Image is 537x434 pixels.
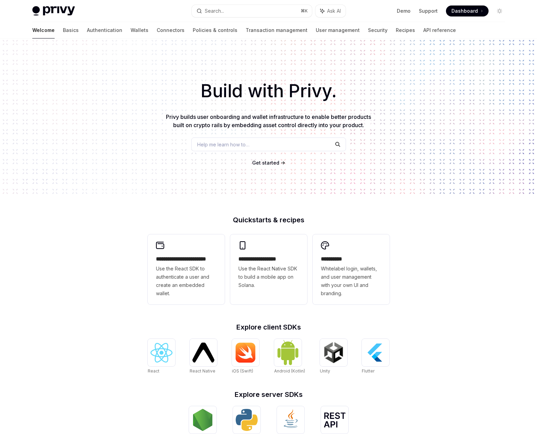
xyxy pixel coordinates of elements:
[327,8,341,14] span: Ask AI
[205,7,224,15] div: Search...
[156,265,216,298] span: Use the React SDK to authenticate a user and create an embedded wallet.
[148,339,175,375] a: ReactReact
[192,5,312,17] button: Search...⌘K
[397,8,411,14] a: Demo
[365,342,387,364] img: Flutter
[301,8,308,14] span: ⌘ K
[324,412,346,427] img: REST API
[252,160,279,166] span: Get started
[274,368,305,374] span: Android (Kotlin)
[197,141,249,148] span: Help me learn how to…
[313,234,390,304] a: **** *****Whitelabel login, wallets, and user management with your own UI and branding.
[193,22,237,38] a: Policies & controls
[192,343,214,362] img: React Native
[316,22,360,38] a: User management
[315,5,346,17] button: Ask AI
[150,343,172,363] img: React
[451,8,478,14] span: Dashboard
[321,265,381,298] span: Whitelabel login, wallets, and user management with your own UI and branding.
[232,368,253,374] span: iOS (Swift)
[131,22,148,38] a: Wallets
[148,216,390,223] h2: Quickstarts & recipes
[166,113,371,129] span: Privy builds user onboarding and wallet infrastructure to enable better products built on crypto ...
[320,339,347,375] a: UnityUnity
[230,234,307,304] a: **** **** **** ***Use the React Native SDK to build a mobile app on Solana.
[423,22,456,38] a: API reference
[280,409,302,431] img: Java
[494,5,505,16] button: Toggle dark mode
[368,22,388,38] a: Security
[190,368,215,374] span: React Native
[11,78,526,104] h1: Build with Privy.
[323,342,345,364] img: Unity
[157,22,184,38] a: Connectors
[320,368,330,374] span: Unity
[192,409,214,431] img: NodeJS
[63,22,79,38] a: Basics
[148,391,390,398] h2: Explore server SDKs
[190,339,217,375] a: React NativeReact Native
[32,6,75,16] img: light logo
[362,339,389,375] a: FlutterFlutter
[362,368,374,374] span: Flutter
[148,368,159,374] span: React
[419,8,438,14] a: Support
[232,339,259,375] a: iOS (Swift)iOS (Swift)
[274,339,305,375] a: Android (Kotlin)Android (Kotlin)
[396,22,415,38] a: Recipes
[235,342,257,363] img: iOS (Swift)
[238,265,299,289] span: Use the React Native SDK to build a mobile app on Solana.
[252,159,279,166] a: Get started
[236,409,258,431] img: Python
[32,22,55,38] a: Welcome
[148,324,390,331] h2: Explore client SDKs
[87,22,122,38] a: Authentication
[246,22,307,38] a: Transaction management
[446,5,489,16] a: Dashboard
[277,340,299,365] img: Android (Kotlin)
